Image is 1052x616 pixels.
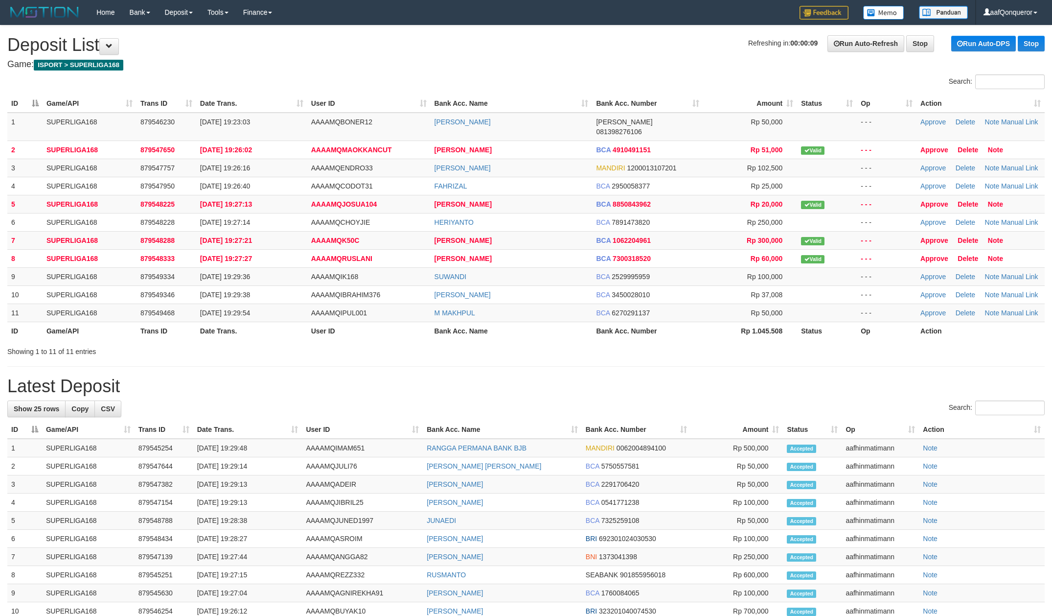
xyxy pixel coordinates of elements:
[592,95,703,113] th: Bank Acc. Number: activate to sort column ascending
[7,530,42,548] td: 6
[302,548,423,566] td: AAAAMQANGGA82
[435,237,492,244] a: [PERSON_NAME]
[956,309,975,317] a: Delete
[586,444,615,452] span: MANDIRI
[592,322,703,340] th: Bank Acc. Number
[200,255,252,262] span: [DATE] 19:27:27
[787,499,816,507] span: Accepted
[617,444,666,452] span: Copy 0062004894100 to clipboard
[923,480,938,488] a: Note
[7,195,43,213] td: 5
[612,182,650,190] span: Copy 2950058377 to clipboard
[1001,291,1038,299] a: Manual Link
[140,146,175,154] span: 879547650
[842,475,919,494] td: aafhinmatimann
[1001,309,1038,317] a: Manual Link
[988,237,1003,244] a: Note
[427,498,483,506] a: [PERSON_NAME]
[1001,182,1038,190] a: Manual Link
[435,309,475,317] a: M MAKHPUL
[612,309,650,317] span: Copy 6270291137 to clipboard
[920,273,946,281] a: Approve
[435,182,467,190] a: FAHRIZAL
[302,530,423,548] td: AAAAMQASROIM
[200,200,252,208] span: [DATE] 19:27:13
[302,421,423,439] th: User ID: activate to sort column ascending
[975,74,1045,89] input: Search:
[140,237,175,244] span: 879548288
[956,218,975,226] a: Delete
[787,535,816,544] span: Accepted
[919,421,1045,439] th: Action: activate to sort column ascending
[751,291,783,299] span: Rp 37,008
[302,512,423,530] td: AAAAMQJUNED1997
[302,494,423,512] td: AAAAMQJIBRIL25
[956,182,975,190] a: Delete
[302,439,423,457] td: AAAAMQIMAM651
[923,553,938,561] a: Note
[842,548,919,566] td: aafhinmatimann
[691,548,783,566] td: Rp 250,000
[200,291,250,299] span: [DATE] 19:29:38
[200,182,250,190] span: [DATE] 19:26:40
[920,218,946,226] a: Approve
[748,39,818,47] span: Refreshing in:
[751,200,782,208] span: Rp 20,000
[612,273,650,281] span: Copy 2529995959 to clipboard
[601,517,640,524] span: Copy 7325259108 to clipboard
[956,273,975,281] a: Delete
[586,498,599,506] span: BCA
[43,159,137,177] td: SUPERLIGA168
[920,237,948,244] a: Approve
[801,237,824,245] span: Valid transaction
[427,571,466,579] a: RUSMANTO
[612,291,650,299] span: Copy 3450028010 to clipboard
[14,405,59,413] span: Show 25 rows
[787,517,816,525] span: Accepted
[7,304,43,322] td: 11
[790,39,818,47] strong: 00:00:09
[801,255,824,263] span: Valid transaction
[800,6,848,20] img: Feedback.jpg
[906,35,934,52] a: Stop
[7,113,43,141] td: 1
[140,182,175,190] span: 879547950
[7,159,43,177] td: 3
[857,285,916,304] td: - - -
[985,309,1000,317] a: Note
[423,421,582,439] th: Bank Acc. Name: activate to sort column ascending
[431,322,593,340] th: Bank Acc. Name
[958,200,978,208] a: Delete
[427,607,483,615] a: [PERSON_NAME]
[951,36,1016,51] a: Run Auto-DPS
[703,95,797,113] th: Amount: activate to sort column ascending
[801,201,824,209] span: Valid transaction
[842,512,919,530] td: aafhinmatimann
[842,494,919,512] td: aafhinmatimann
[1001,118,1038,126] a: Manual Link
[613,237,651,244] span: Copy 1062204961 to clipboard
[135,421,193,439] th: Trans ID: activate to sort column ascending
[7,439,42,457] td: 1
[43,113,137,141] td: SUPERLIGA168
[7,322,43,340] th: ID
[135,530,193,548] td: 879548434
[787,481,816,489] span: Accepted
[751,309,783,317] span: Rp 50,000
[7,285,43,304] td: 10
[949,401,1045,415] label: Search:
[857,267,916,285] td: - - -
[797,322,857,340] th: Status
[140,200,175,208] span: 879548225
[43,213,137,231] td: SUPERLIGA168
[923,535,938,543] a: Note
[703,322,797,340] th: Rp 1.045.508
[920,291,946,299] a: Approve
[596,237,611,244] span: BCA
[801,146,824,155] span: Valid transaction
[751,182,783,190] span: Rp 25,000
[923,444,938,452] a: Note
[613,255,651,262] span: Copy 7300318520 to clipboard
[751,146,782,154] span: Rp 51,000
[920,164,946,172] a: Approve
